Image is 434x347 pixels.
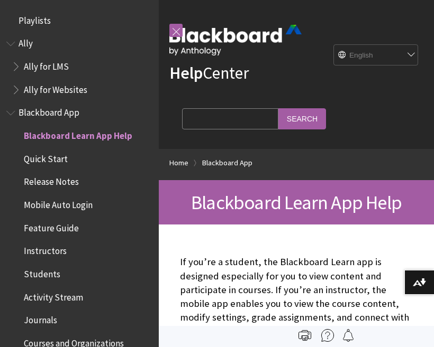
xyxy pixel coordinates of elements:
[24,312,57,326] span: Journals
[169,25,302,55] img: Blackboard by Anthology
[24,288,83,303] span: Activity Stream
[169,62,203,83] strong: Help
[24,81,87,95] span: Ally for Websites
[19,12,51,26] span: Playlists
[24,242,67,257] span: Instructors
[24,150,68,164] span: Quick Start
[24,196,93,210] span: Mobile Auto Login
[299,329,311,342] img: Print
[169,62,249,83] a: HelpCenter
[169,156,188,170] a: Home
[6,35,152,99] nav: Book outline for Anthology Ally Help
[202,156,252,170] a: Blackboard App
[342,329,355,342] img: Follow this page
[334,45,419,66] select: Site Language Selector
[180,255,413,338] p: If you’re a student, the Blackboard Learn app is designed especially for you to view content and ...
[19,35,33,49] span: Ally
[191,190,402,214] span: Blackboard Learn App Help
[24,219,79,233] span: Feature Guide
[278,108,326,129] input: Search
[321,329,334,342] img: More help
[24,265,60,279] span: Students
[24,58,69,72] span: Ally for LMS
[19,104,79,118] span: Blackboard App
[24,127,132,141] span: Blackboard Learn App Help
[24,173,79,187] span: Release Notes
[6,12,152,30] nav: Book outline for Playlists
